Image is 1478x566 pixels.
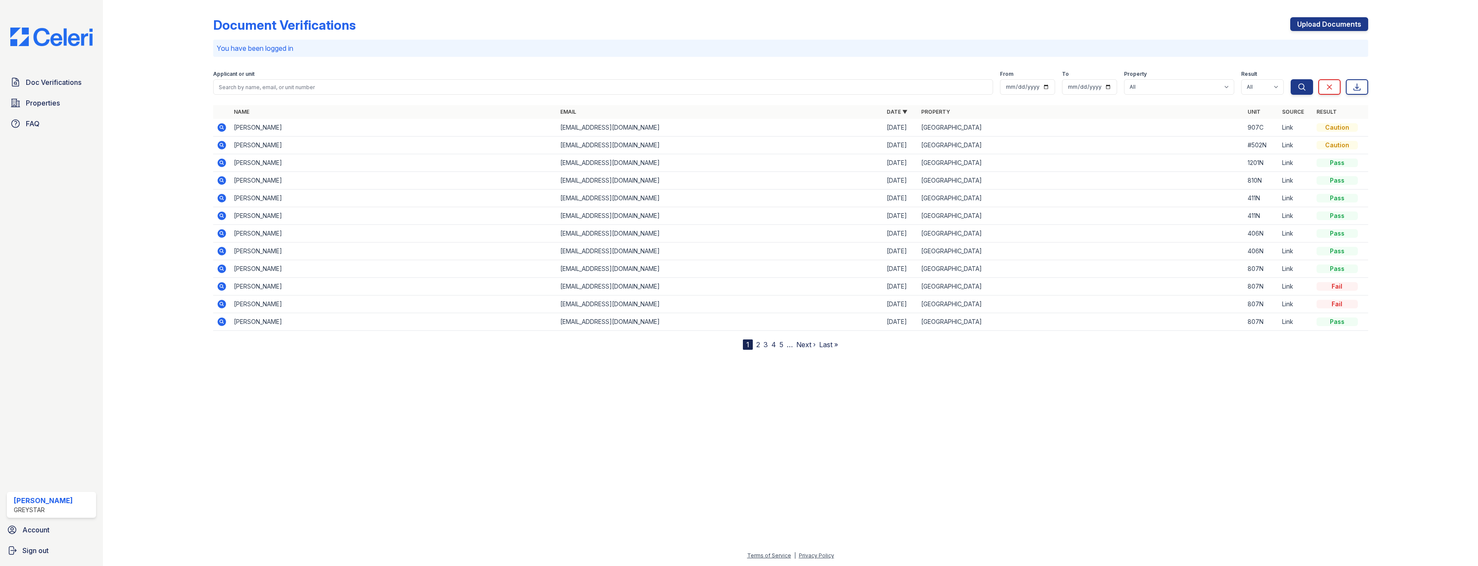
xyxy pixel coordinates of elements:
td: [PERSON_NAME] [230,295,557,313]
a: Privacy Policy [799,552,834,559]
div: Pass [1317,211,1358,220]
td: [GEOGRAPHIC_DATA] [918,172,1244,190]
td: [GEOGRAPHIC_DATA] [918,278,1244,295]
a: Upload Documents [1290,17,1368,31]
td: Link [1279,137,1313,154]
td: [EMAIL_ADDRESS][DOMAIN_NAME] [557,172,883,190]
div: | [794,552,796,559]
a: Sign out [3,542,99,559]
td: [GEOGRAPHIC_DATA] [918,119,1244,137]
td: [EMAIL_ADDRESS][DOMAIN_NAME] [557,190,883,207]
td: [PERSON_NAME] [230,137,557,154]
td: [GEOGRAPHIC_DATA] [918,225,1244,243]
td: [DATE] [883,278,918,295]
td: 807N [1244,313,1279,331]
div: Pass [1317,176,1358,185]
label: To [1062,71,1069,78]
td: 411N [1244,207,1279,225]
td: Link [1279,225,1313,243]
label: Result [1241,71,1257,78]
td: [EMAIL_ADDRESS][DOMAIN_NAME] [557,278,883,295]
a: 3 [764,340,768,349]
a: Next › [796,340,816,349]
a: Doc Verifications [7,74,96,91]
td: [PERSON_NAME] [230,190,557,207]
td: Link [1279,295,1313,313]
td: [PERSON_NAME] [230,243,557,260]
td: [EMAIL_ADDRESS][DOMAIN_NAME] [557,295,883,313]
td: Link [1279,172,1313,190]
td: [PERSON_NAME] [230,313,557,331]
a: Account [3,521,99,538]
div: Pass [1317,229,1358,238]
div: Pass [1317,194,1358,202]
td: [DATE] [883,243,918,260]
td: Link [1279,278,1313,295]
td: [PERSON_NAME] [230,225,557,243]
td: [PERSON_NAME] [230,172,557,190]
td: 810N [1244,172,1279,190]
td: [DATE] [883,295,918,313]
input: Search by name, email, or unit number [213,79,993,95]
td: Link [1279,154,1313,172]
td: [GEOGRAPHIC_DATA] [918,207,1244,225]
a: Last » [819,340,838,349]
p: You have been logged in [217,43,1365,53]
td: 907C [1244,119,1279,137]
span: Properties [26,98,60,108]
td: 807N [1244,295,1279,313]
td: [DATE] [883,225,918,243]
td: [EMAIL_ADDRESS][DOMAIN_NAME] [557,243,883,260]
a: Source [1282,109,1304,115]
td: [DATE] [883,137,918,154]
a: Email [560,109,576,115]
td: [PERSON_NAME] [230,154,557,172]
td: #502N [1244,137,1279,154]
span: Doc Verifications [26,77,81,87]
a: Name [234,109,249,115]
div: Pass [1317,159,1358,167]
td: 406N [1244,225,1279,243]
td: [EMAIL_ADDRESS][DOMAIN_NAME] [557,225,883,243]
td: [GEOGRAPHIC_DATA] [918,190,1244,207]
div: Document Verifications [213,17,356,33]
td: [EMAIL_ADDRESS][DOMAIN_NAME] [557,313,883,331]
td: 406N [1244,243,1279,260]
div: 1 [743,339,753,350]
td: [PERSON_NAME] [230,119,557,137]
a: FAQ [7,115,96,132]
td: [DATE] [883,207,918,225]
td: [GEOGRAPHIC_DATA] [918,243,1244,260]
div: Pass [1317,317,1358,326]
td: Link [1279,243,1313,260]
a: Date ▼ [887,109,907,115]
a: Result [1317,109,1337,115]
td: [GEOGRAPHIC_DATA] [918,154,1244,172]
a: Terms of Service [747,552,791,559]
td: Link [1279,313,1313,331]
td: [GEOGRAPHIC_DATA] [918,295,1244,313]
td: Link [1279,190,1313,207]
td: [DATE] [883,260,918,278]
td: Link [1279,207,1313,225]
div: Caution [1317,141,1358,149]
div: Greystar [14,506,73,514]
label: From [1000,71,1013,78]
div: Fail [1317,300,1358,308]
td: 411N [1244,190,1279,207]
td: Link [1279,119,1313,137]
td: [EMAIL_ADDRESS][DOMAIN_NAME] [557,207,883,225]
a: 4 [771,340,776,349]
td: [DATE] [883,313,918,331]
img: CE_Logo_Blue-a8612792a0a2168367f1c8372b55b34899dd931a85d93a1a3d3e32e68fde9ad4.png [3,28,99,46]
a: Unit [1248,109,1261,115]
td: [PERSON_NAME] [230,260,557,278]
td: [DATE] [883,154,918,172]
span: FAQ [26,118,40,129]
td: [GEOGRAPHIC_DATA] [918,313,1244,331]
td: 807N [1244,278,1279,295]
a: Property [921,109,950,115]
td: [PERSON_NAME] [230,207,557,225]
a: Properties [7,94,96,112]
